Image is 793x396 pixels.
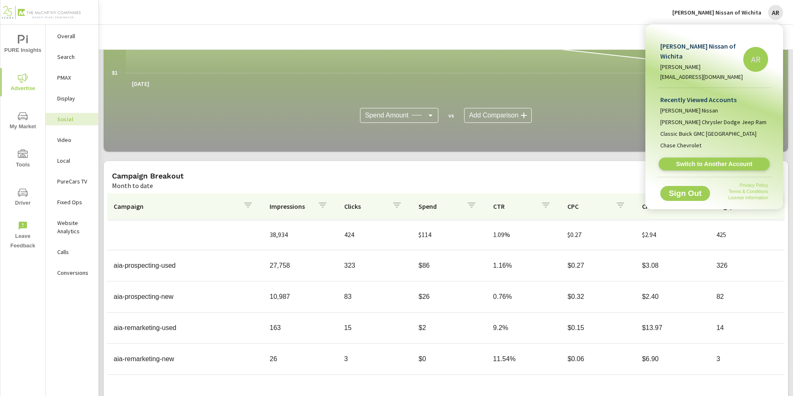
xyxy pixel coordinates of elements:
[729,189,768,194] a: Terms & Conditions
[743,47,768,72] div: AR
[660,118,766,126] span: [PERSON_NAME] Chrysler Dodge Jeep Ram
[660,95,768,105] p: Recently Viewed Accounts
[659,158,770,171] a: Switch to Another Account
[660,41,743,61] p: [PERSON_NAME] Nissan of Wichita
[660,130,757,138] span: Classic Buick GMC [GEOGRAPHIC_DATA]
[660,141,701,149] span: Chase Chevrolet
[660,106,718,115] span: [PERSON_NAME] Nissan
[660,186,710,201] button: Sign Out
[660,73,743,81] p: [EMAIL_ADDRESS][DOMAIN_NAME]
[728,195,768,200] a: License Information
[663,160,765,168] span: Switch to Another Account
[660,63,743,71] p: [PERSON_NAME]
[667,190,703,197] span: Sign Out
[740,183,768,188] a: Privacy Policy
